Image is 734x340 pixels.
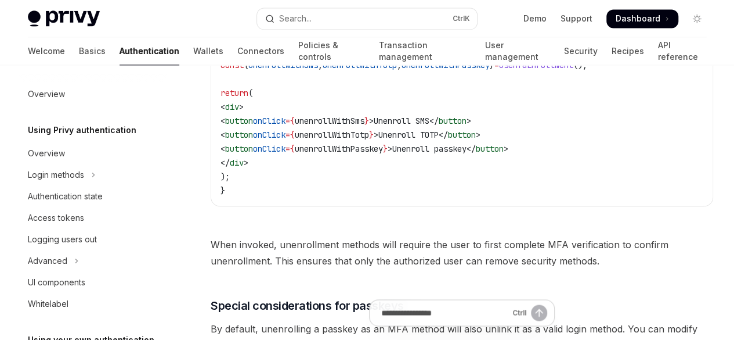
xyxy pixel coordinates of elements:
[19,143,167,164] a: Overview
[383,144,388,154] span: }
[381,300,508,325] input: Ask a question...
[290,130,295,140] span: {
[253,144,285,154] span: onClick
[323,60,397,70] span: unenrollWithTotp
[531,305,547,321] button: Send message
[388,144,392,154] span: >
[220,60,244,70] span: const
[28,189,103,203] div: Authentication state
[28,146,65,160] div: Overview
[220,88,248,98] span: return
[606,9,678,28] a: Dashboard
[564,37,597,65] a: Security
[561,13,592,24] a: Support
[490,60,494,70] span: }
[19,207,167,228] a: Access tokens
[244,60,248,70] span: {
[523,13,547,24] a: Demo
[120,37,179,65] a: Authentication
[439,130,448,140] span: </
[19,294,167,314] a: Whitelabel
[290,116,295,126] span: {
[28,37,65,65] a: Welcome
[397,60,402,70] span: ,
[28,10,100,27] img: light logo
[225,144,253,154] span: button
[211,237,713,269] span: When invoked, unenrollment methods will require the user to first complete MFA verification to co...
[379,37,471,65] a: Transaction management
[220,102,225,112] span: <
[279,12,312,26] div: Search...
[499,60,573,70] span: useMfaEnrollment
[374,130,378,140] span: >
[28,254,67,268] div: Advanced
[28,211,84,225] div: Access tokens
[439,116,467,126] span: button
[230,158,244,168] span: div
[453,14,470,23] span: Ctrl K
[285,130,290,140] span: =
[220,158,230,168] span: </
[448,130,476,140] span: button
[28,297,68,311] div: Whitelabel
[318,60,323,70] span: ,
[467,116,471,126] span: >
[28,168,84,182] div: Login methods
[298,37,365,65] a: Policies & controls
[295,130,369,140] span: unenrollWithTotp
[220,116,225,126] span: <
[253,130,285,140] span: onClick
[28,123,136,137] h5: Using Privy authentication
[248,60,318,70] span: unenrollWithSms
[369,116,374,126] span: >
[467,144,476,154] span: </
[28,275,85,289] div: UI components
[494,60,499,70] span: =
[220,171,230,182] span: );
[285,144,290,154] span: =
[476,144,504,154] span: button
[611,37,643,65] a: Recipes
[19,272,167,293] a: UI components
[220,144,225,154] span: <
[295,144,383,154] span: unenrollWithPasskey
[290,144,295,154] span: {
[429,116,439,126] span: </
[225,116,253,126] span: button
[19,84,167,105] a: Overview
[657,37,706,65] a: API reference
[476,130,480,140] span: >
[19,250,167,271] button: Toggle Advanced section
[19,229,167,250] a: Logging users out
[244,158,248,168] span: >
[402,60,490,70] span: unenrollWithPasskey
[28,232,97,246] div: Logging users out
[28,87,65,101] div: Overview
[79,37,106,65] a: Basics
[392,144,467,154] span: Unenroll passkey
[369,130,374,140] span: }
[237,37,284,65] a: Connectors
[193,37,223,65] a: Wallets
[225,130,253,140] span: button
[19,186,167,207] a: Authentication state
[374,116,429,126] span: Unenroll SMS
[248,88,253,98] span: (
[239,102,244,112] span: >
[220,130,225,140] span: <
[285,116,290,126] span: =
[19,164,167,185] button: Toggle Login methods section
[364,116,369,126] span: }
[220,185,225,196] span: }
[253,116,285,126] span: onClick
[616,13,660,24] span: Dashboard
[257,8,477,29] button: Open search
[504,144,508,154] span: >
[378,130,439,140] span: Unenroll TOTP
[484,37,550,65] a: User management
[688,9,706,28] button: Toggle dark mode
[573,60,587,70] span: ();
[225,102,239,112] span: div
[295,116,364,126] span: unenrollWithSms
